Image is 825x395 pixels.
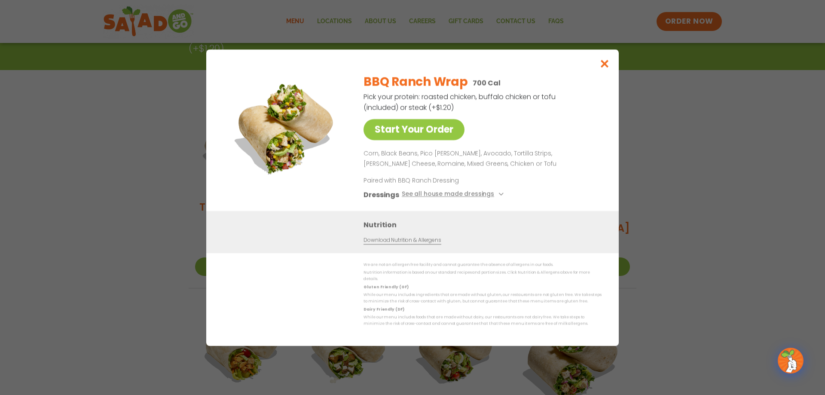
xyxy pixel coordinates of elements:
p: Nutrition information is based on our standard recipes and portion sizes. Click Nutrition & Aller... [364,269,602,283]
a: Start Your Order [364,119,464,140]
button: Close modal [591,49,619,78]
h2: BBQ Ranch Wrap [364,73,467,91]
a: Download Nutrition & Allergens [364,236,441,244]
img: Featured product photo for BBQ Ranch Wrap [226,67,346,187]
p: While our menu includes foods that are made without dairy, our restaurants are not dairy free. We... [364,314,602,328]
p: Paired with BBQ Ranch Dressing [364,176,522,185]
p: 700 Cal [473,78,500,89]
p: Corn, Black Beans, Pico [PERSON_NAME], Avocado, Tortilla Strips, [PERSON_NAME] Cheese, Romaine, M... [364,149,598,169]
h3: Dressings [364,189,399,200]
h3: Nutrition [364,219,606,230]
img: wpChatIcon [779,349,803,373]
strong: Gluten Friendly (GF) [364,284,408,289]
button: See all house made dressings [402,189,506,200]
p: While our menu includes ingredients that are made without gluten, our restaurants are not gluten ... [364,292,602,305]
p: We are not an allergen free facility and cannot guarantee the absence of allergens in our foods. [364,262,602,268]
strong: Dairy Friendly (DF) [364,306,404,312]
p: Pick your protein: roasted chicken, buffalo chicken or tofu (included) or steak (+$1.20) [364,92,557,113]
